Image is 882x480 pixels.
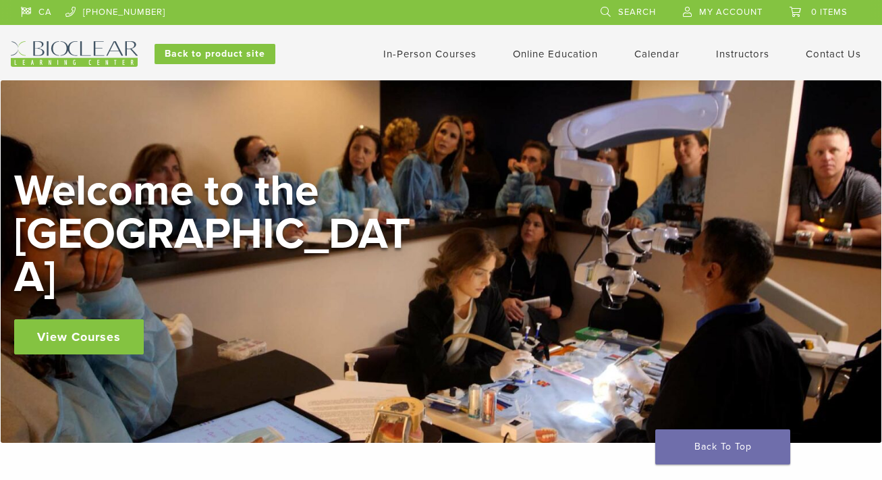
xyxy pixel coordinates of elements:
[811,7,848,18] span: 0 items
[655,429,790,464] a: Back To Top
[699,7,763,18] span: My Account
[618,7,656,18] span: Search
[634,48,680,60] a: Calendar
[11,41,138,67] img: Bioclear
[383,48,476,60] a: In-Person Courses
[14,319,144,354] a: View Courses
[14,169,419,299] h2: Welcome to the [GEOGRAPHIC_DATA]
[513,48,598,60] a: Online Education
[155,44,275,64] a: Back to product site
[806,48,861,60] a: Contact Us
[716,48,769,60] a: Instructors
